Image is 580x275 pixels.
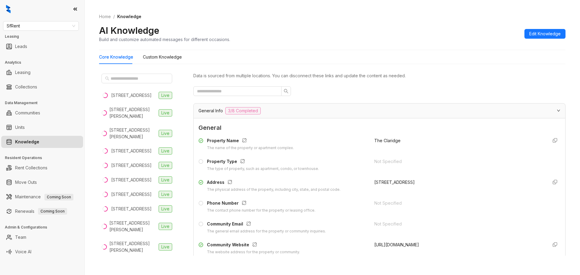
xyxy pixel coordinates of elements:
div: [STREET_ADDRESS][PERSON_NAME] [109,220,156,233]
a: Units [15,121,25,133]
span: General Info [198,107,223,114]
span: search [105,76,109,81]
div: The physical address of the property, including city, state, and postal code. [207,187,340,193]
h2: AI Knowledge [99,25,159,36]
li: Move Outs [1,176,83,188]
h3: Resident Operations [5,155,84,161]
a: Knowledge [15,136,39,148]
a: Move Outs [15,176,37,188]
a: Collections [15,81,37,93]
div: Not Specified [374,221,543,227]
a: Voice AI [15,246,31,258]
div: [STREET_ADDRESS] [111,206,152,212]
span: search [284,89,288,94]
a: Rent Collections [15,162,47,174]
div: Property Name [207,137,294,145]
div: General Info3/8 Completed [194,104,565,118]
li: Voice AI [1,246,83,258]
li: Team [1,231,83,243]
div: [STREET_ADDRESS][PERSON_NAME] [109,106,156,120]
span: 3/8 Completed [225,107,261,114]
div: [STREET_ADDRESS] [374,179,543,186]
img: logo [6,5,11,13]
span: Live [159,223,172,230]
a: Leasing [15,66,31,78]
div: Data is sourced from multiple locations. You can disconnect these links and update the content as... [193,72,565,79]
li: Leasing [1,66,83,78]
button: Edit Knowledge [524,29,565,39]
div: Core Knowledge [99,54,133,60]
div: Phone Number [207,200,315,208]
a: Home [98,13,112,20]
div: [STREET_ADDRESS] [111,191,152,198]
span: Coming Soon [44,194,73,200]
div: Custom Knowledge [143,54,182,60]
div: The type of property, such as apartment, condo, or townhouse. [207,166,319,172]
span: General [198,123,560,133]
div: The general email address for the property or community inquiries. [207,229,326,234]
li: Collections [1,81,83,93]
span: Coming Soon [38,208,67,215]
div: [STREET_ADDRESS][PERSON_NAME] [109,240,156,254]
a: Communities [15,107,40,119]
div: [STREET_ADDRESS] [111,162,152,169]
div: [STREET_ADDRESS] [111,148,152,154]
span: Live [159,92,172,99]
li: Rent Collections [1,162,83,174]
div: [STREET_ADDRESS] [111,177,152,183]
div: Community Website [207,241,300,249]
div: Build and customize automated messages for different occasions. [99,36,230,43]
li: Leads [1,40,83,53]
div: Not Specified [374,158,543,165]
div: The website address for the property or community. [207,249,300,255]
div: Address [207,179,340,187]
h3: Leasing [5,34,84,39]
span: Live [159,176,172,184]
span: Live [159,191,172,198]
span: Knowledge [117,14,141,19]
h3: Admin & Configurations [5,225,84,230]
li: Units [1,121,83,133]
span: Live [159,243,172,251]
span: expanded [557,109,560,112]
div: [STREET_ADDRESS] [111,92,152,99]
div: Property Type [207,158,319,166]
a: Team [15,231,26,243]
div: The contact phone number for the property or leasing office. [207,208,315,213]
li: Maintenance [1,191,83,203]
span: Edit Knowledge [529,30,561,37]
span: [URL][DOMAIN_NAME] [374,242,419,247]
span: Live [159,162,172,169]
span: SfRent [7,21,75,30]
a: Leads [15,40,27,53]
div: Not Specified [374,200,543,206]
h3: Analytics [5,60,84,65]
span: Live [159,147,172,155]
div: The name of the property or apartment complex. [207,145,294,151]
h3: Data Management [5,100,84,106]
li: Communities [1,107,83,119]
li: Renewals [1,205,83,217]
span: The Claridge [374,138,401,143]
div: Community Email [207,221,326,229]
span: Live [159,130,172,137]
span: Live [159,109,172,117]
li: / [113,13,115,20]
span: Live [159,205,172,213]
div: [STREET_ADDRESS][PERSON_NAME] [109,127,156,140]
a: RenewalsComing Soon [15,205,67,217]
li: Knowledge [1,136,83,148]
